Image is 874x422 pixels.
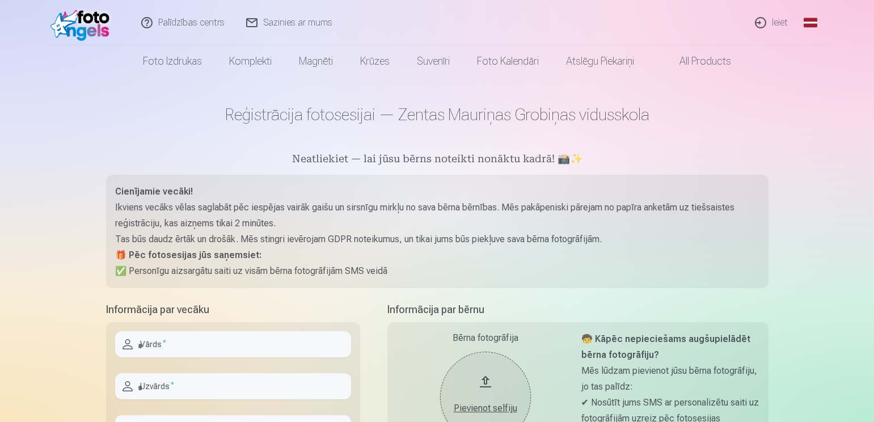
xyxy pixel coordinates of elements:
[50,5,116,41] img: /fa1
[115,263,759,279] p: ✅ Personīgu aizsargātu saiti uz visām bērna fotogrāfijām SMS veidā
[106,152,769,168] h5: Neatliekiet — lai jūsu bērns noteikti nonāktu kadrā! 📸✨
[403,45,463,77] a: Suvenīri
[115,186,193,197] strong: Cienījamie vecāki!
[106,104,769,125] h1: Reģistrācija fotosesijai — Zentas Mauriņas Grobiņas vidusskola
[463,45,552,77] a: Foto kalendāri
[552,45,648,77] a: Atslēgu piekariņi
[285,45,347,77] a: Magnēti
[115,231,759,247] p: Tas būs daudz ērtāk un drošāk. Mēs stingri ievērojam GDPR noteikumus, un tikai jums būs piekļuve ...
[129,45,216,77] a: Foto izdrukas
[396,331,575,345] div: Bērna fotogrāfija
[581,363,759,395] p: Mēs lūdzam pievienot jūsu bērna fotogrāfiju, jo tas palīdz:
[216,45,285,77] a: Komplekti
[106,302,360,318] h5: Informācija par vecāku
[581,334,750,360] strong: 🧒 Kāpēc nepieciešams augšupielādēt bērna fotogrāfiju?
[115,200,759,231] p: Ikviens vecāks vēlas saglabāt pēc iespējas vairāk gaišu un sirsnīgu mirkļu no sava bērna bērnības...
[451,402,520,415] div: Pievienot selfiju
[115,250,261,260] strong: 🎁 Pēc fotosesijas jūs saņemsiet:
[387,302,769,318] h5: Informācija par bērnu
[648,45,745,77] a: All products
[347,45,403,77] a: Krūzes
